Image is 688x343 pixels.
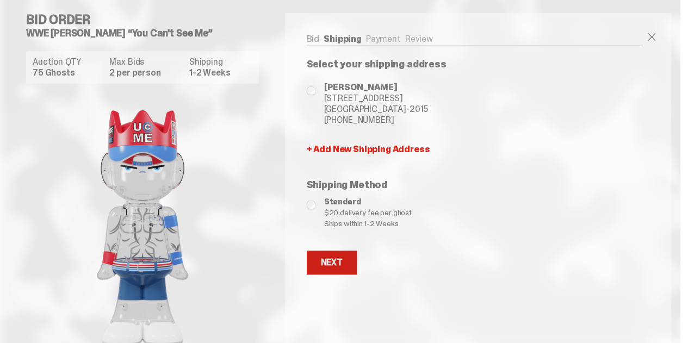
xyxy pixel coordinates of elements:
[324,82,428,93] span: [PERSON_NAME]
[321,258,343,267] div: Next
[324,93,428,104] span: [STREET_ADDRESS]
[33,68,103,77] dd: 75 Ghosts
[307,251,357,275] button: Next
[26,13,268,26] h4: Bid Order
[307,180,641,190] p: Shipping Method
[324,104,428,115] span: [GEOGRAPHIC_DATA]-2015
[109,58,182,66] dt: Max Bids
[307,145,641,154] a: + Add New Shipping Address
[109,68,182,77] dd: 2 per person
[307,59,641,69] p: Select your shipping address
[307,33,320,45] a: Bid
[26,28,268,38] h5: WWE [PERSON_NAME] “You Can't See Me”
[324,218,641,229] span: Ships within 1-2 Weeks
[33,58,103,66] dt: Auction QTY
[366,33,401,45] a: Payment
[324,196,641,207] span: Standard
[324,207,641,218] span: $20 delivery fee per ghost
[324,33,362,45] a: Shipping
[189,58,252,66] dt: Shipping
[189,68,252,77] dd: 1-2 Weeks
[324,115,428,126] span: [PHONE_NUMBER]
